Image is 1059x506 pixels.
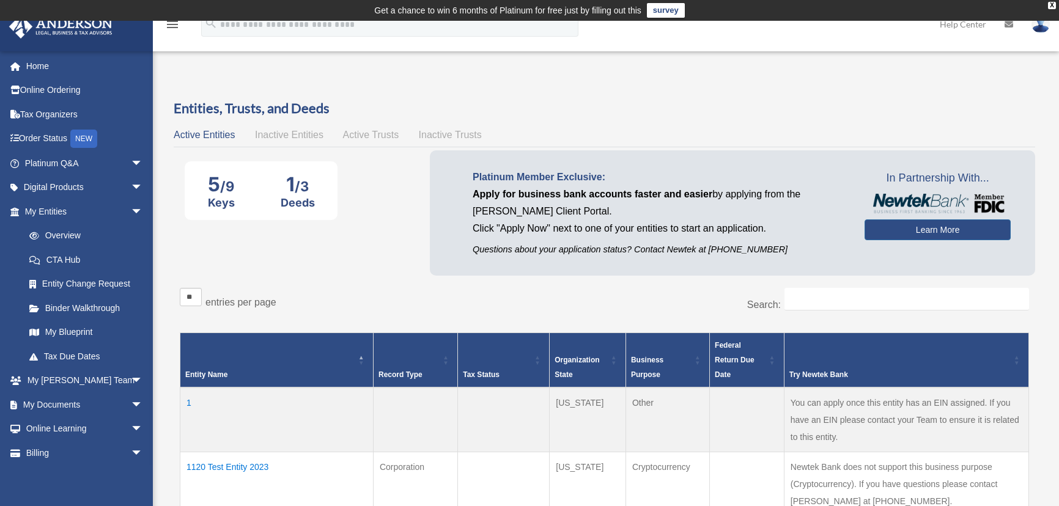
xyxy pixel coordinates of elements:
[715,341,755,379] span: Federal Return Due Date
[17,344,155,369] a: Tax Due Dates
[165,17,180,32] i: menu
[9,199,155,224] a: My Entitiesarrow_drop_down
[871,194,1005,213] img: NewtekBankLogoSM.png
[165,21,180,32] a: menu
[131,151,155,176] span: arrow_drop_down
[205,297,276,307] label: entries per page
[9,54,161,78] a: Home
[281,196,315,209] div: Deeds
[9,175,161,200] a: Digital Productsarrow_drop_down
[473,220,846,237] p: Click "Apply Now" next to one of your entities to start an application.
[473,186,846,220] p: by applying from the [PERSON_NAME] Client Portal.
[281,172,315,196] div: 1
[710,333,784,388] th: Federal Return Due Date: Activate to sort
[343,130,399,140] span: Active Trusts
[458,333,550,388] th: Tax Status: Activate to sort
[9,78,161,103] a: Online Ordering
[180,333,374,388] th: Entity Name: Activate to invert sorting
[131,369,155,394] span: arrow_drop_down
[255,130,323,140] span: Inactive Entities
[784,333,1028,388] th: Try Newtek Bank : Activate to sort
[180,387,374,452] td: 1
[625,387,709,452] td: Other
[865,219,1011,240] a: Learn More
[131,417,155,442] span: arrow_drop_down
[473,242,846,257] p: Questions about your application status? Contact Newtek at [PHONE_NUMBER]
[463,370,500,379] span: Tax Status
[6,15,116,38] img: Anderson Advisors Platinum Portal
[9,127,161,152] a: Order StatusNEW
[17,296,155,320] a: Binder Walkthrough
[555,356,599,379] span: Organization State
[9,102,161,127] a: Tax Organizers
[208,172,235,196] div: 5
[9,465,161,490] a: Events Calendar
[204,16,218,30] i: search
[473,189,712,199] span: Apply for business bank accounts faster and easier
[473,169,846,186] p: Platinum Member Exclusive:
[625,333,709,388] th: Business Purpose: Activate to sort
[9,151,161,175] a: Platinum Q&Aarrow_drop_down
[295,178,309,194] span: /3
[9,441,161,465] a: Billingarrow_drop_down
[70,130,97,148] div: NEW
[378,370,422,379] span: Record Type
[17,248,155,272] a: CTA Hub
[9,369,161,393] a: My [PERSON_NAME] Teamarrow_drop_down
[865,169,1011,188] span: In Partnership With...
[131,441,155,466] span: arrow_drop_down
[647,3,685,18] a: survey
[185,370,227,379] span: Entity Name
[174,99,1035,118] h3: Entities, Trusts, and Deeds
[374,3,641,18] div: Get a chance to win 6 months of Platinum for free just by filling out this
[17,272,155,296] a: Entity Change Request
[784,387,1028,452] td: You can apply once this entity has an EIN assigned. If you have an EIN please contact your Team t...
[9,417,161,441] a: Online Learningarrow_drop_down
[17,320,155,345] a: My Blueprint
[131,199,155,224] span: arrow_drop_down
[631,356,663,379] span: Business Purpose
[419,130,482,140] span: Inactive Trusts
[220,178,234,194] span: /9
[550,333,626,388] th: Organization State: Activate to sort
[131,175,155,200] span: arrow_drop_down
[9,392,161,417] a: My Documentsarrow_drop_down
[1031,15,1050,33] img: User Pic
[1048,2,1056,9] div: close
[131,392,155,417] span: arrow_drop_down
[208,196,235,209] div: Keys
[789,367,1010,382] div: Try Newtek Bank
[17,224,149,248] a: Overview
[550,387,626,452] td: [US_STATE]
[174,130,235,140] span: Active Entities
[747,299,781,310] label: Search:
[373,333,457,388] th: Record Type: Activate to sort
